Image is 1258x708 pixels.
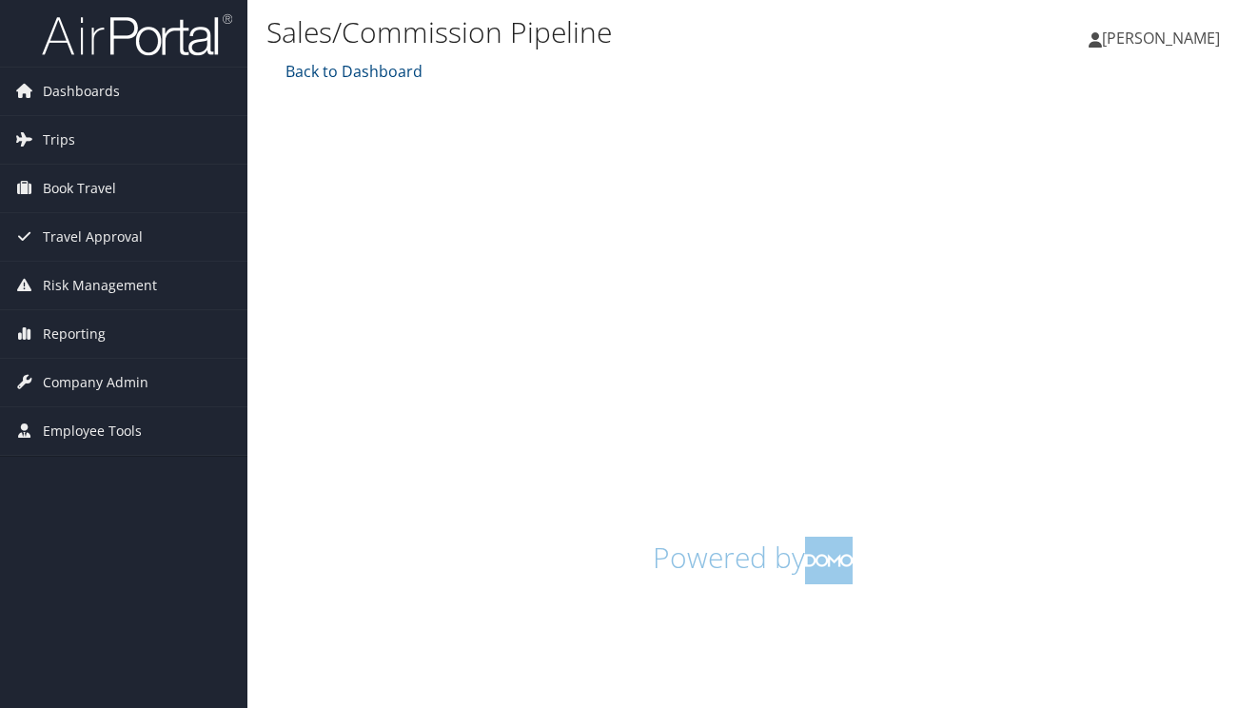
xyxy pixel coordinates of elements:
span: Employee Tools [43,407,142,455]
span: Travel Approval [43,213,143,261]
h1: Sales/Commission Pipeline [266,12,914,52]
img: airportal-logo.png [42,12,232,57]
span: Reporting [43,310,106,358]
span: [PERSON_NAME] [1102,28,1220,49]
h1: Powered by [281,537,1225,584]
span: Dashboards [43,68,120,115]
a: [PERSON_NAME] [1089,10,1239,67]
span: Trips [43,116,75,164]
span: Book Travel [43,165,116,212]
span: Company Admin [43,359,148,406]
span: Risk Management [43,262,157,309]
img: domo-logo.png [805,537,853,584]
a: Back to Dashboard [281,61,423,82]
